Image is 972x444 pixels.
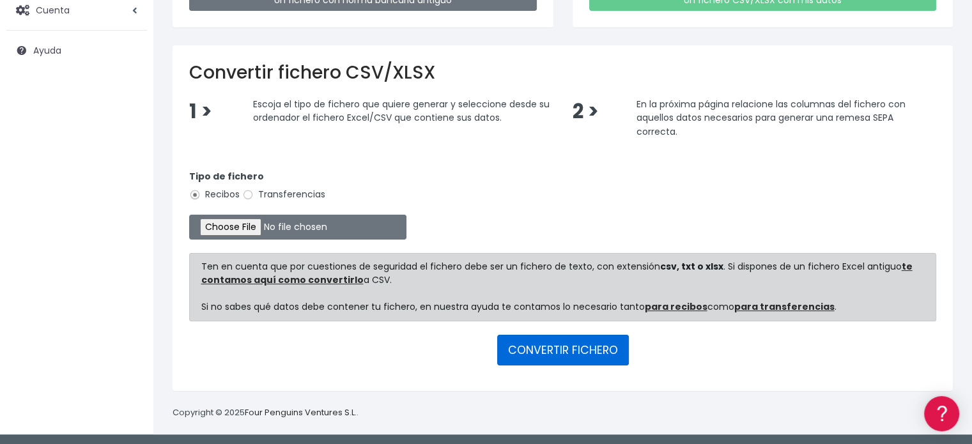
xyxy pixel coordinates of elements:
a: Información general [13,109,243,128]
div: Ten en cuenta que por cuestiones de seguridad el fichero debe ser un fichero de texto, con extens... [189,253,936,321]
strong: Tipo de fichero [189,170,264,183]
span: 2 > [572,98,598,125]
a: POWERED BY ENCHANT [176,368,246,380]
span: En la próxima página relacione las columnas del fichero con aquellos datos necesarios para genera... [636,97,905,137]
label: Recibos [189,188,240,201]
span: Escoja el tipo de fichero que quiere generar y seleccione desde su ordenador el fichero Excel/CSV... [253,97,550,124]
a: para transferencias [734,300,835,313]
a: Ayuda [6,37,147,64]
div: Información general [13,89,243,101]
div: Facturación [13,254,243,266]
div: Convertir ficheros [13,141,243,153]
div: Programadores [13,307,243,319]
a: te contamos aquí como convertirlo [201,260,913,286]
a: Four Penguins Ventures S.L. [245,406,357,418]
a: Videotutoriales [13,201,243,221]
span: 1 > [189,98,212,125]
a: API [13,326,243,346]
a: Problemas habituales [13,181,243,201]
button: CONVERTIR FICHERO [497,335,629,365]
label: Transferencias [242,188,325,201]
a: Formatos [13,162,243,181]
span: Ayuda [33,44,61,57]
strong: csv, txt o xlsx [660,260,723,273]
a: para recibos [645,300,707,313]
h2: Convertir fichero CSV/XLSX [189,62,936,84]
span: Cuenta [36,3,70,16]
a: General [13,274,243,294]
button: Contáctanos [13,342,243,364]
p: Copyright © 2025 . [173,406,359,420]
a: Perfiles de empresas [13,221,243,241]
